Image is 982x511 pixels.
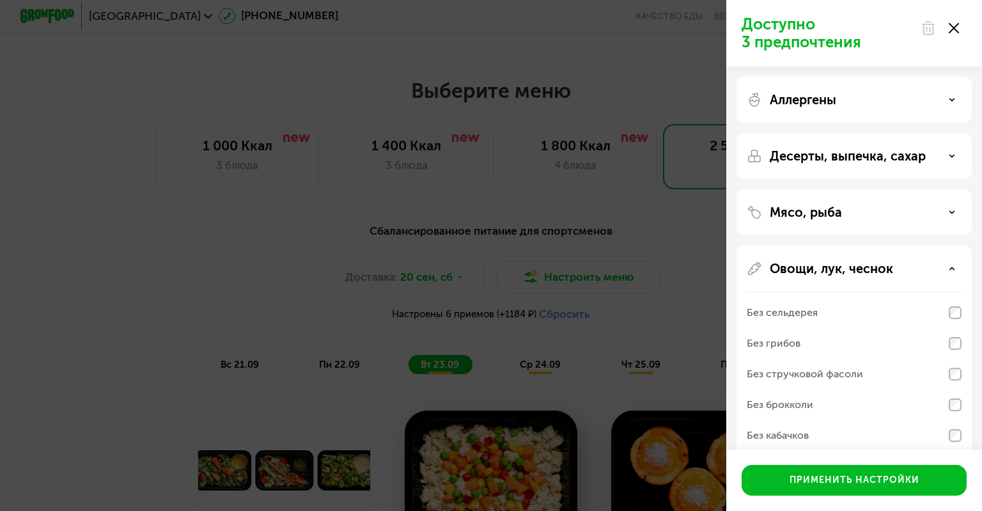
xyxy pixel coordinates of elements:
[747,397,813,413] div: Без брокколи
[742,465,967,496] button: Применить настройки
[747,366,863,382] div: Без стручковой фасоли
[770,148,926,164] p: Десерты, выпечка, сахар
[770,92,836,107] p: Аллергены
[770,261,893,276] p: Овощи, лук, чеснок
[747,336,800,351] div: Без грибов
[770,205,842,220] p: Мясо, рыба
[742,15,913,51] p: Доступно 3 предпочтения
[747,305,818,320] div: Без сельдерея
[790,474,919,487] div: Применить настройки
[747,428,809,443] div: Без кабачков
